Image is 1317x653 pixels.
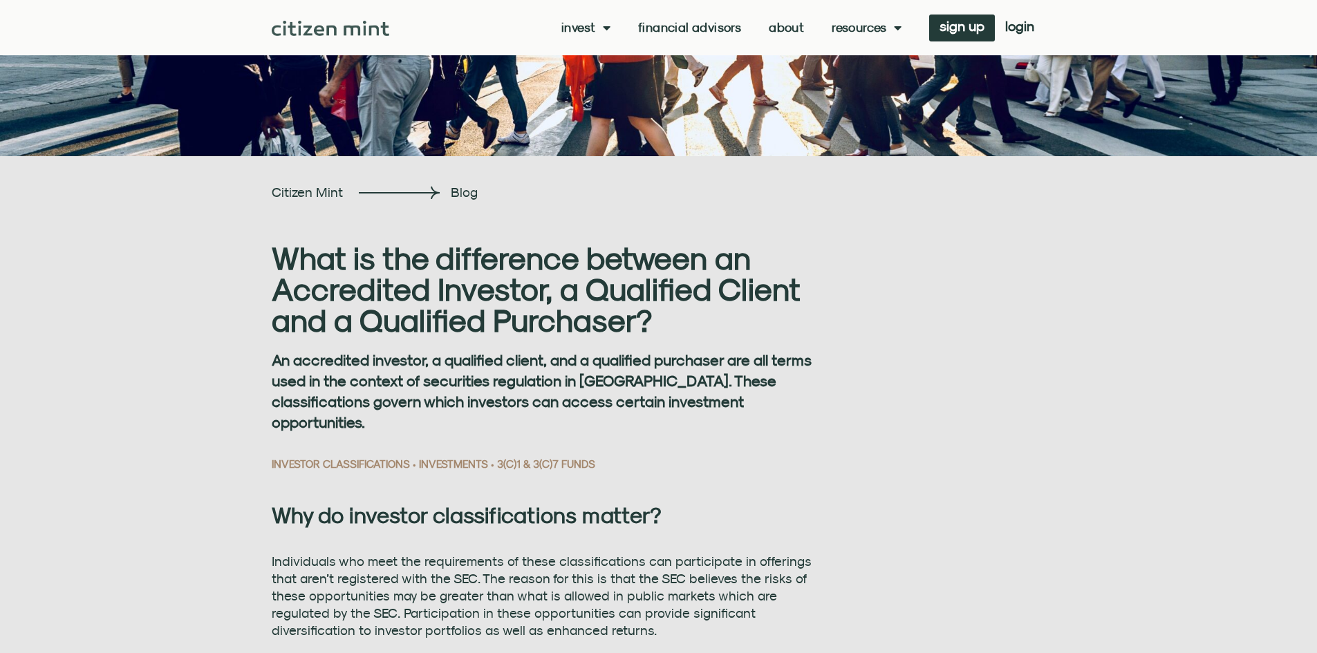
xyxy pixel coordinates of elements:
span: INVESTOR CLASSIFICATIONS • INVESTMENTS • 3(C)1 & 3(C)7 FUNDS [272,458,595,470]
a: Resources [832,21,902,35]
nav: Menu [561,21,902,35]
span: sign up [940,21,984,31]
span: login [1005,21,1034,31]
p: Individuals who meet the requirements of these classifications can participate in offerings that ... [272,553,815,639]
h2: Citizen Mint [272,184,348,201]
h1: What is the difference between an Accredited Investor, a Qualified Client and a Qualified Purchaser? [272,243,815,336]
a: Invest [561,21,610,35]
h2: Blog [451,184,811,201]
a: About [769,21,804,35]
b: Why do investor classifications matter? [272,502,662,528]
strong: An accredited investor, a qualified client, and a qualified purchaser are all terms used in the c... [272,351,812,431]
a: login [995,15,1045,41]
a: sign up [929,15,995,41]
a: Financial Advisors [638,21,741,35]
img: Citizen Mint [272,21,390,36]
